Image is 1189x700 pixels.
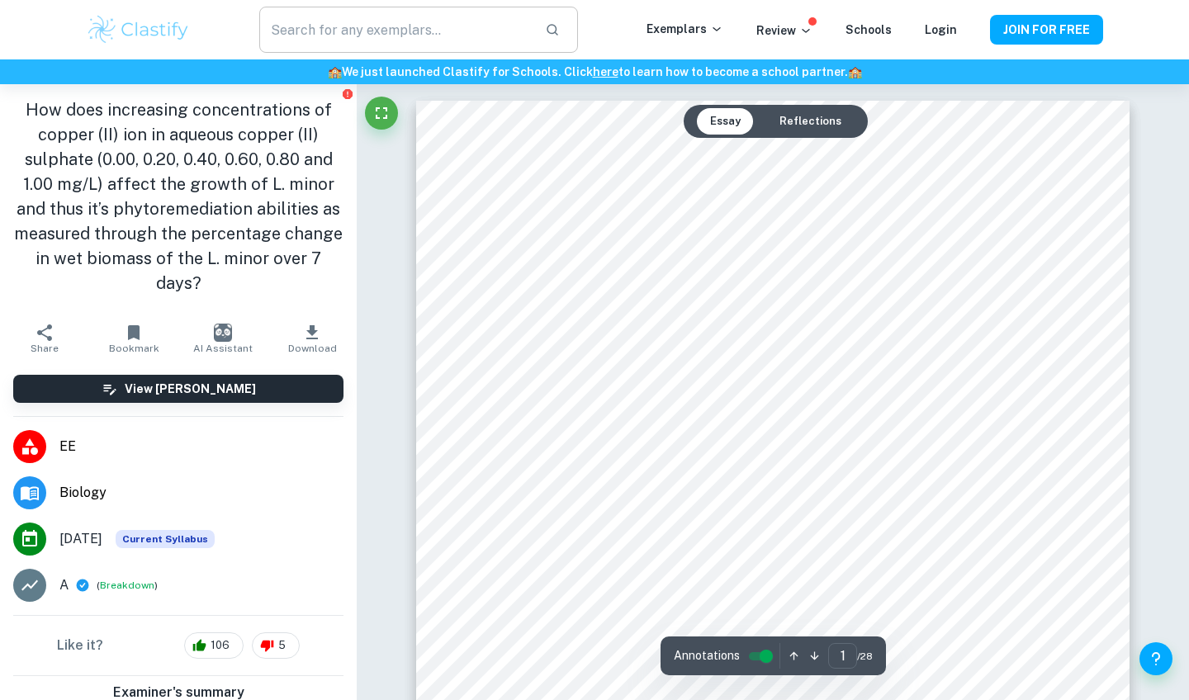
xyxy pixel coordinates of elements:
button: Reflections [766,108,855,135]
button: AI Assistant [178,315,268,362]
span: 🏫 [328,65,342,78]
p: Review [756,21,812,40]
span: / 28 [857,649,873,664]
h1: How does increasing concentrations of copper (II) ion in aqueous copper (II) sulphate (0.00, 0.20... [13,97,343,296]
span: Download [288,343,337,354]
button: Fullscreen [365,97,398,130]
div: 106 [184,632,244,659]
button: Essay [697,108,754,135]
p: A [59,575,69,595]
h6: View [PERSON_NAME] [125,380,256,398]
button: Bookmark [89,315,178,362]
button: Download [268,315,357,362]
button: Breakdown [100,578,154,593]
button: View [PERSON_NAME] [13,375,343,403]
button: Help and Feedback [1139,642,1172,675]
img: AI Assistant [214,324,232,342]
span: Share [31,343,59,354]
span: Biology [59,483,343,503]
input: Search for any exemplars... [259,7,532,53]
a: Schools [846,23,892,36]
span: Current Syllabus [116,530,215,548]
span: [DATE] [59,529,102,549]
p: Exemplars [647,20,723,38]
div: This exemplar is based on the current syllabus. Feel free to refer to it for inspiration/ideas wh... [116,530,215,548]
span: EE [59,437,343,456]
span: 🏫 [848,65,862,78]
button: JOIN FOR FREE [990,15,1103,45]
span: Bookmark [109,343,159,354]
span: Annotations [674,647,740,665]
div: 5 [252,632,300,659]
span: 5 [269,637,295,654]
a: here [593,65,618,78]
h6: Like it? [57,636,103,655]
span: ( ) [97,578,158,594]
button: Report issue [341,87,353,100]
span: 106 [201,637,239,654]
h6: We just launched Clastify for Schools. Click to learn how to become a school partner. [3,63,1186,81]
img: Clastify logo [86,13,191,46]
span: AI Assistant [193,343,253,354]
a: Login [925,23,957,36]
